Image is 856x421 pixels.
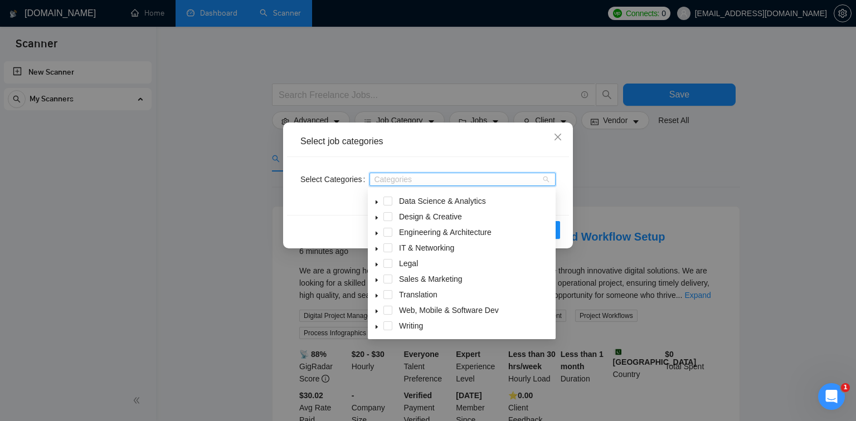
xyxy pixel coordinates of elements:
span: Data Science & Analytics [399,197,486,205]
span: caret-down [374,277,380,283]
span: caret-down [374,309,380,314]
span: caret-down [374,246,380,252]
span: IT & Networking [399,243,454,252]
input: Select Categories [374,175,376,184]
span: Legal [397,257,553,270]
span: Web, Mobile & Software Dev [399,306,499,315]
span: caret-down [374,262,380,267]
span: Writing [399,321,423,330]
span: Legal [399,259,418,268]
span: caret-down [374,324,380,330]
span: 1 [841,383,850,392]
span: Web, Mobile & Software Dev [397,303,553,317]
iframe: Intercom live chat [818,383,845,410]
button: Close [543,123,573,153]
span: IT & Networking [397,241,553,254]
span: Data Science & Analytics [397,194,553,208]
span: caret-down [374,199,380,205]
span: Translation [399,290,437,299]
span: Sales & Marketing [399,275,463,283]
span: caret-down [374,231,380,236]
label: Select Categories [300,170,369,188]
span: Writing [397,319,553,332]
span: Design & Creative [397,210,553,223]
span: Design & Creative [399,212,462,221]
span: Engineering & Architecture [397,226,553,239]
div: Select job categories [300,135,556,148]
span: caret-down [374,293,380,298]
span: Translation [397,288,553,301]
span: Sales & Marketing [397,272,553,286]
span: Engineering & Architecture [399,228,492,237]
span: close [553,133,562,141]
span: caret-down [374,215,380,221]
